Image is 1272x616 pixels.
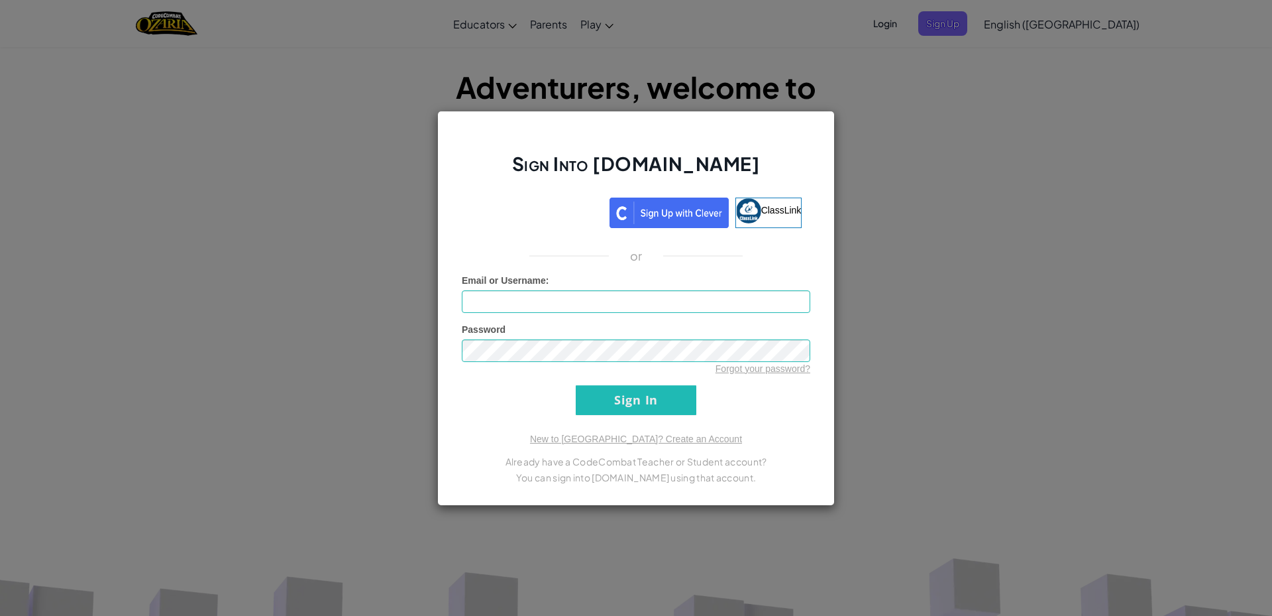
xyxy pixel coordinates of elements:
a: New to [GEOGRAPHIC_DATA]? Create an Account [530,434,742,444]
img: clever_sso_button@2x.png [609,198,729,228]
img: classlink-logo-small.png [736,198,761,223]
label: : [462,274,549,287]
h2: Sign Into [DOMAIN_NAME] [462,151,810,190]
span: Email or Username [462,275,546,286]
a: Forgot your password? [715,363,810,374]
p: You can sign into [DOMAIN_NAME] using that account. [462,469,810,485]
span: ClassLink [761,204,802,215]
iframe: Sign in with Google Button [464,196,609,225]
p: Already have a CodeCombat Teacher or Student account? [462,454,810,469]
p: or [630,248,643,264]
span: Password [462,324,505,335]
input: Sign In [576,385,696,415]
